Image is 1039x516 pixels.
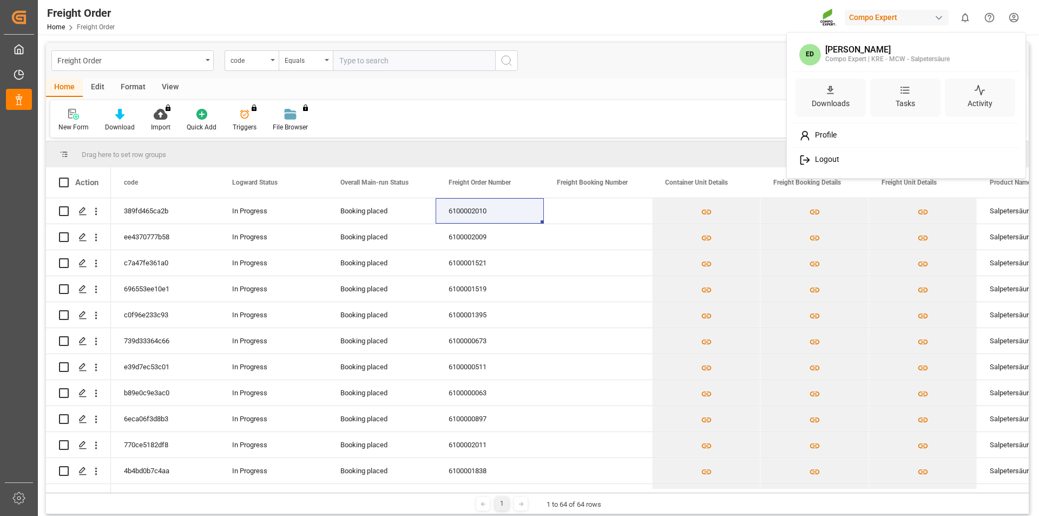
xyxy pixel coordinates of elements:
[811,130,837,140] span: Profile
[965,96,995,112] div: Activity
[799,44,821,66] span: ED
[810,96,852,112] div: Downloads
[893,96,917,112] div: Tasks
[825,45,950,55] div: [PERSON_NAME]
[825,55,950,64] div: Compo Expert | KRE - MCW - Salpetersäure
[811,155,839,165] span: Logout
